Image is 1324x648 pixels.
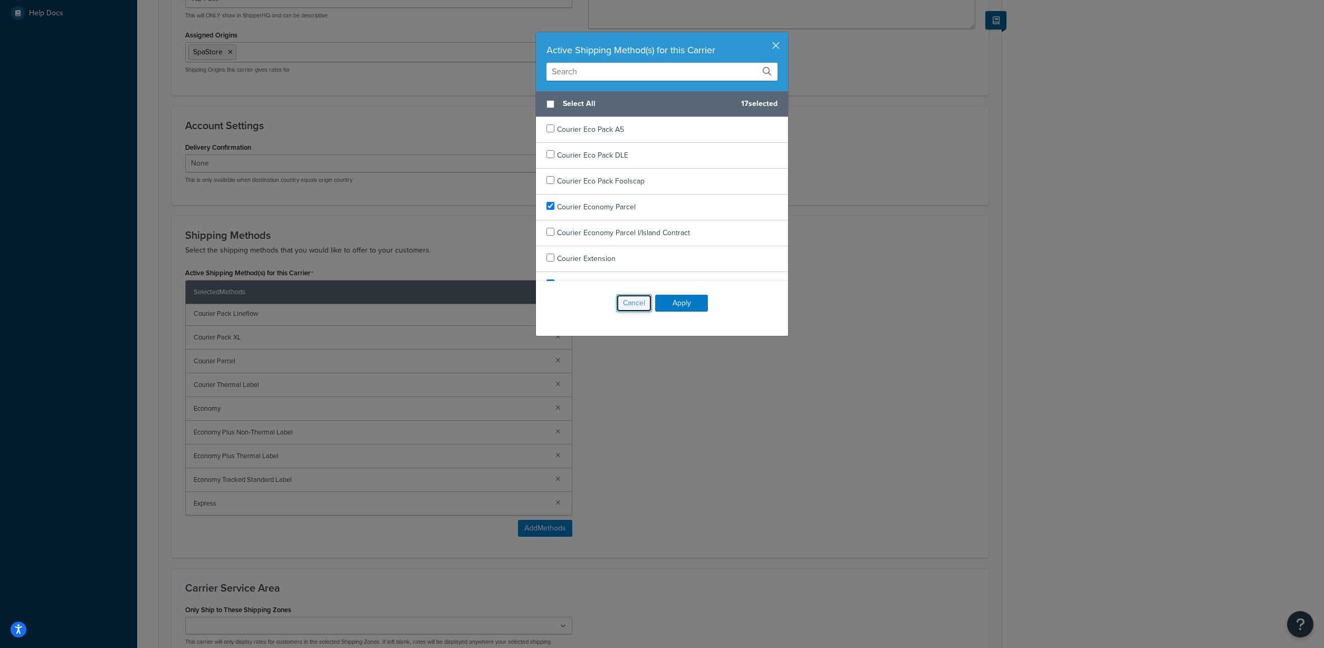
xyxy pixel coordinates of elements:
[557,150,628,161] span: Courier Eco Pack DLE
[557,253,616,264] span: Courier Extension
[557,201,636,212] span: Courier Economy Parcel
[557,176,645,187] span: Courier Eco Pack Foolscap
[557,124,624,135] span: Courier Eco Pack A5
[546,63,778,81] input: Search
[655,295,708,312] button: Apply
[557,279,645,290] span: Courier Non-Thermal Label
[546,43,778,57] div: Active Shipping Method(s) for this Carrier
[563,96,733,111] span: Select All
[616,294,652,312] button: Cancel
[536,91,788,117] div: 17 selected
[557,227,690,238] span: Courier Economy Parcel I/Island Contract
